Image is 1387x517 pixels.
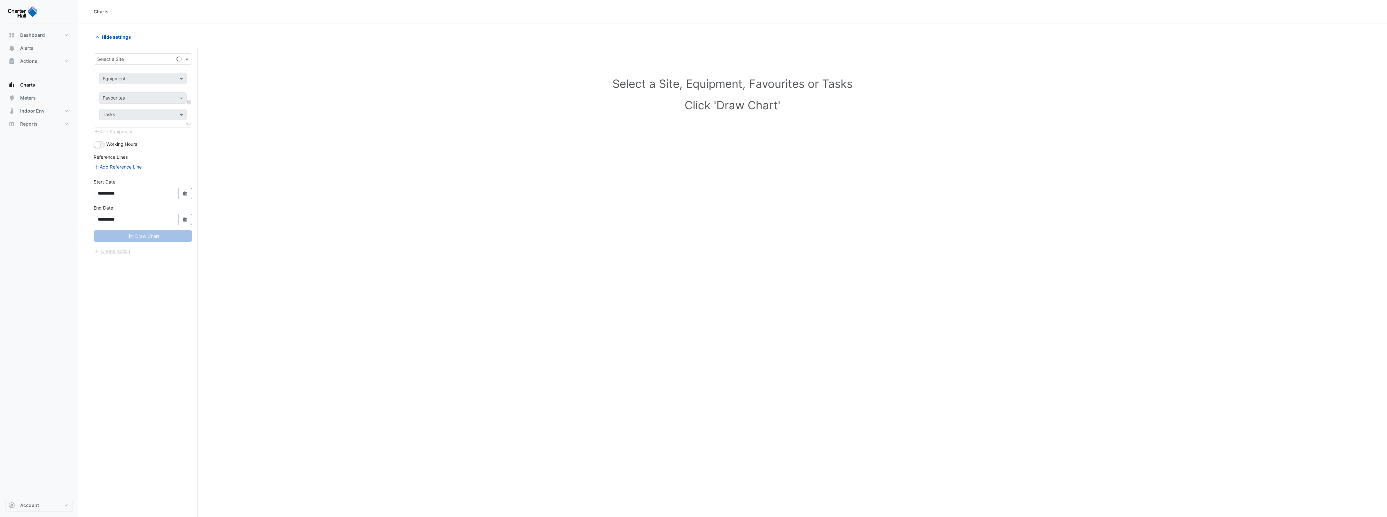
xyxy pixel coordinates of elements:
[108,98,1357,112] h1: Click 'Draw Chart'
[8,58,15,64] app-icon: Actions
[5,55,73,68] button: Actions
[20,502,39,509] span: Account
[102,34,131,40] span: Hide settings
[8,121,15,127] app-icon: Reports
[94,163,142,170] button: Add Reference Line
[20,108,45,114] span: Indoor Env
[5,29,73,42] button: Dashboard
[8,45,15,51] app-icon: Alerts
[20,45,33,51] span: Alerts
[20,82,35,88] span: Charts
[102,111,115,119] div: Tasks
[8,82,15,88] app-icon: Charts
[20,121,38,127] span: Reports
[5,42,73,55] button: Alerts
[186,99,192,105] span: Choose Function
[102,94,125,103] div: Favourites
[8,32,15,38] app-icon: Dashboard
[182,217,188,222] fa-icon: Select Date
[20,32,45,38] span: Dashboard
[94,204,113,211] label: End Date
[186,121,190,127] span: Clone Favourites and Tasks from this Equipment to other Equipment
[94,248,130,253] app-escalated-ticket-create-button: Please correct errors first
[94,178,115,185] label: Start Date
[20,58,37,64] span: Actions
[8,108,15,114] app-icon: Indoor Env
[182,191,188,196] fa-icon: Select Date
[8,95,15,101] app-icon: Meters
[5,78,73,91] button: Charts
[5,91,73,104] button: Meters
[94,8,109,15] div: Charts
[5,499,73,512] button: Account
[8,5,37,18] img: Company Logo
[94,154,128,160] label: Reference Lines
[94,31,135,43] button: Hide settings
[5,104,73,117] button: Indoor Env
[106,141,137,147] span: Working Hours
[108,77,1357,90] h1: Select a Site, Equipment, Favourites or Tasks
[20,95,36,101] span: Meters
[5,117,73,130] button: Reports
